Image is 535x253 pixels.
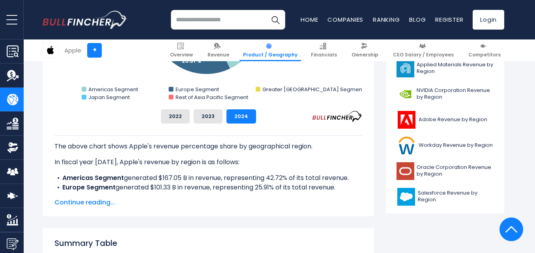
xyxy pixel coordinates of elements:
a: Go to homepage [43,11,127,29]
button: 2024 [226,109,256,124]
a: Blog [409,15,426,24]
a: Login [473,10,504,30]
span: Competitors [468,52,501,58]
a: Financials [307,39,340,61]
span: Adobe Revenue by Region [419,116,487,123]
b: Americas Segment [62,173,124,182]
a: Companies [327,15,363,24]
span: Workday Revenue by Region [419,142,493,149]
span: Continue reading... [54,198,362,207]
text: Europe Segment [176,86,219,93]
img: NVDA logo [397,85,414,103]
li: generated $167.05 B in revenue, representing 42.72% of its total revenue. [54,173,362,183]
text: Americas Segment [88,86,138,93]
a: Overview [166,39,196,61]
span: Ownership [352,52,378,58]
a: Salesforce Revenue by Region [392,186,498,208]
button: Search [266,10,285,30]
a: Workday Revenue by Region [392,135,498,156]
div: Apple [64,46,81,55]
a: NVIDIA Corporation Revenue by Region [392,83,498,105]
span: Oracle Corporation Revenue by Region [417,164,494,178]
a: Ownership [348,39,382,61]
a: Applied Materials Revenue by Region [392,58,498,79]
a: Product / Geography [239,39,301,61]
button: 2022 [161,109,190,124]
img: CRM logo [397,188,415,206]
text: 25.91 % [182,57,201,65]
span: Financials [311,52,337,58]
img: AMAT logo [397,60,414,77]
span: Salesforce Revenue by Region [418,190,494,203]
span: CEO Salary / Employees [393,52,454,58]
img: Ownership [7,142,19,154]
img: ADBE logo [397,111,416,129]
a: Adobe Revenue by Region [392,109,498,131]
a: Revenue [204,39,233,61]
a: Ranking [373,15,400,24]
span: NVIDIA Corporation Revenue by Region [417,87,494,101]
span: Product / Geography [243,52,297,58]
img: WDAY logo [397,137,416,154]
text: Japan Segment [88,94,130,101]
span: Applied Materials Revenue by Region [417,62,494,75]
span: Overview [170,52,193,58]
a: Competitors [465,39,504,61]
img: bullfincher logo [43,11,127,29]
a: Oracle Corporation Revenue by Region [392,160,498,182]
text: Rest of Asia Pacific Segment [176,94,248,101]
b: Europe Segment [62,183,116,192]
a: + [87,43,102,58]
li: generated $66.95 B in revenue, representing 17.12% of its total revenue. [54,192,362,211]
a: CEO Salary / Employees [389,39,457,61]
li: generated $101.33 B in revenue, representing 25.91% of its total revenue. [54,183,362,192]
a: Register [435,15,463,24]
p: The above chart shows Apple's revenue percentage share by geographical region. [54,142,362,151]
span: Revenue [208,52,229,58]
text: Greater [GEOGRAPHIC_DATA] Segment [262,86,364,93]
b: Greater [GEOGRAPHIC_DATA] Segment [62,192,191,201]
img: AAPL logo [43,43,58,58]
a: Home [301,15,318,24]
p: In fiscal year [DATE], Apple's revenue by region is as follows: [54,157,362,167]
button: 2023 [194,109,223,124]
h2: Summary Table [54,237,362,249]
img: ORCL logo [397,162,414,180]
